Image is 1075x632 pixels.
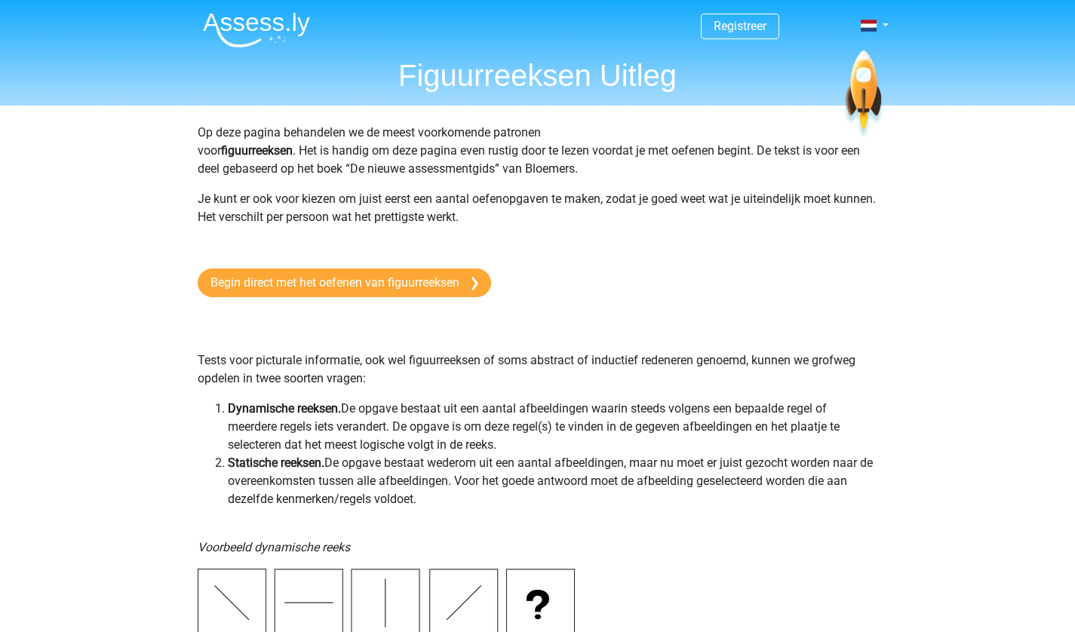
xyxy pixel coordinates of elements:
a: Begin direct met het oefenen van figuurreeksen [198,268,491,297]
p: Op deze pagina behandelen we de meest voorkomende patronen voor . Het is handig om deze pagina ev... [198,124,878,178]
i: Voorbeeld dynamische reeks [198,540,350,554]
p: Je kunt er ook voor kiezen om juist eerst een aantal oefenopgaven te maken, zodat je goed weet wa... [198,190,878,244]
li: De opgave bestaat uit een aantal afbeeldingen waarin steeds volgens een bepaalde regel of meerder... [228,400,878,454]
b: Dynamische reeksen. [228,401,341,416]
h1: Figuurreeksen Uitleg [191,57,885,94]
img: Assessly [203,12,310,48]
b: figuurreeksen [221,143,293,158]
a: Registreer [714,19,766,33]
img: spaceship.7d73109d6933.svg [843,51,884,139]
li: De opgave bestaat wederom uit een aantal afbeeldingen, maar nu moet er juist gezocht worden naar ... [228,454,878,508]
p: Tests voor picturale informatie, ook wel figuurreeksen of soms abstract of inductief redeneren ge... [198,315,878,388]
img: arrow-right.e5bd35279c78.svg [471,277,478,290]
b: Statische reeksen. [228,456,324,470]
